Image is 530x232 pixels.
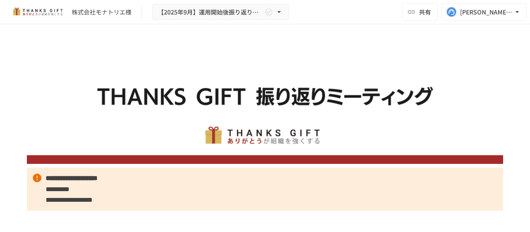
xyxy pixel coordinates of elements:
span: 共有 [419,7,431,17]
img: ywjCEzGaDRs6RHkpXm6202453qKEghjSpJ0uwcQsaCz [27,45,503,164]
div: [PERSON_NAME][EMAIL_ADDRESS][DOMAIN_NAME] [460,7,513,17]
span: 【2025年9月】運用開始後振り返りミーティング [158,7,263,17]
img: mMP1OxWUAhQbsRWCurg7vIHe5HqDpP7qZo7fRoNLXQh [10,5,65,19]
button: 共有 [402,3,438,20]
button: 【2025年9月】運用開始後振り返りミーティング [152,4,289,20]
button: [PERSON_NAME][EMAIL_ADDRESS][DOMAIN_NAME] [441,3,527,20]
div: 株式会社モナトリエ様 [72,8,131,17]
